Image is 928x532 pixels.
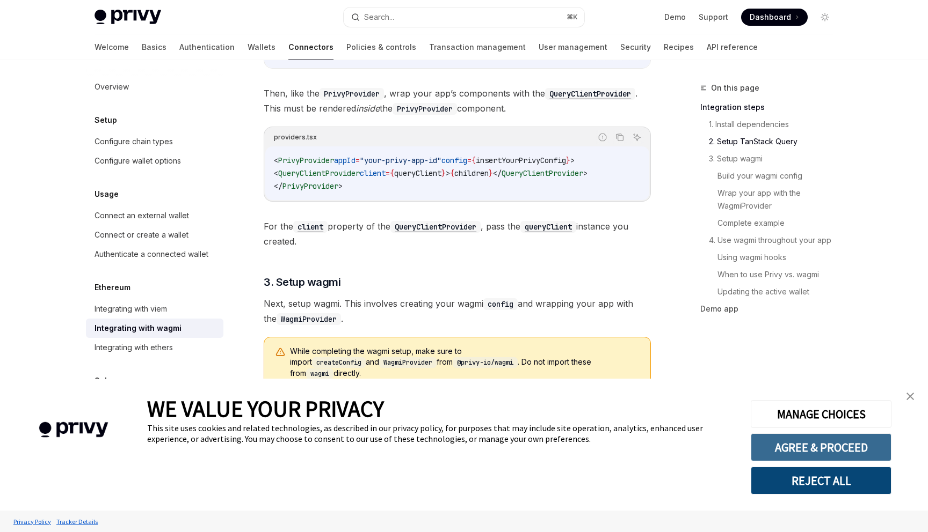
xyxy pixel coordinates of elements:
a: close banner [900,386,921,407]
div: Overview [95,80,129,93]
button: AGREE & PROCEED [751,433,891,461]
span: < [274,168,278,178]
a: Authenticate a connected wallet [86,245,223,264]
div: Configure wallet options [95,154,181,167]
button: Copy the contents from the code block [613,130,627,144]
em: inside [356,103,380,114]
a: API reference [707,34,758,60]
div: Authenticate a connected wallet [95,248,208,261]
a: QueryClientProvider [390,221,481,232]
div: Search... [364,11,394,24]
span: } [566,156,570,165]
span: Next, setup wagmi. This involves creating your wagmi and wrapping your app with the . [264,296,651,326]
span: > [570,156,575,165]
a: 1. Install dependencies [709,116,842,133]
span: { [450,168,454,178]
span: > [446,168,450,178]
span: WE VALUE YOUR PRIVACY [147,395,384,423]
button: MANAGE CHOICES [751,400,891,428]
img: close banner [907,393,914,400]
a: Integrating with ethers [86,338,223,357]
a: 3. Setup wagmi [709,150,842,167]
button: Report incorrect code [596,130,610,144]
a: Integrating with viem [86,299,223,319]
a: 2. Setup TanStack Query [709,133,842,150]
h5: Setup [95,114,117,127]
span: < [274,156,278,165]
button: Ask AI [630,130,644,144]
span: QueryClientProvider [278,168,360,178]
span: = [386,168,390,178]
code: createConfig [312,357,366,368]
code: PrivyProvider [393,103,457,115]
code: PrivyProvider [320,88,384,100]
span: While completing the wagmi setup, make sure to import and from . Do not import these from directly. [290,346,640,379]
code: queryClient [520,221,576,233]
button: REJECT ALL [751,467,891,494]
a: 4. Use wagmi throughout your app [709,232,842,249]
span: For the property of the , pass the instance you created. [264,219,651,249]
a: Connectors [288,34,334,60]
span: </ [493,168,502,178]
a: Connect or create a wallet [86,225,223,245]
img: company logo [16,407,131,453]
span: insertYourPrivyConfig [476,156,566,165]
span: config [441,156,467,165]
a: Wrap your app with the WagmiProvider [717,184,842,215]
a: Authentication [179,34,235,60]
span: Then, like the , wrap your app’s components with the . This must be rendered the component. [264,86,651,116]
h5: Ethereum [95,281,130,294]
a: Dashboard [741,9,808,26]
a: Transaction management [429,34,526,60]
h5: Solana [95,374,121,387]
button: Toggle dark mode [816,9,833,26]
a: Build your wagmi config [717,167,842,184]
span: ⌘ K [567,13,578,21]
a: Configure chain types [86,132,223,151]
span: = [467,156,472,165]
a: Policies & controls [346,34,416,60]
span: { [390,168,394,178]
div: providers.tsx [274,130,317,144]
a: Recipes [664,34,694,60]
span: appId [334,156,356,165]
a: Connect an external wallet [86,206,223,225]
code: client [293,221,328,233]
span: { [472,156,476,165]
a: Integrating with wagmi [86,319,223,338]
div: Integrating with viem [95,302,167,315]
div: Integrating with ethers [95,341,173,354]
a: Basics [142,34,166,60]
a: Tracker Details [54,512,100,531]
code: wagmi [306,368,334,379]
span: queryClient [394,168,441,178]
a: Welcome [95,34,129,60]
span: 3. Setup wagmi [264,275,340,290]
span: } [441,168,446,178]
svg: Warning [275,347,286,358]
span: > [338,181,343,191]
a: Configure wallet options [86,151,223,171]
span: </ [274,181,282,191]
h5: Usage [95,188,119,201]
a: Overview [86,77,223,97]
a: User management [539,34,607,60]
span: PrivyProvider [278,156,334,165]
span: On this page [711,82,759,94]
div: Connect an external wallet [95,209,189,222]
div: Integrating with wagmi [95,322,182,335]
a: Complete example [717,215,842,232]
img: light logo [95,10,161,25]
a: queryClient [520,221,576,232]
span: Dashboard [750,12,791,23]
a: client [293,221,328,232]
button: Search...⌘K [344,8,584,27]
a: Demo app [700,300,842,317]
code: QueryClientProvider [390,221,481,233]
div: Configure chain types [95,135,173,148]
span: > [583,168,588,178]
code: config [483,298,518,310]
code: WagmiProvider [379,357,437,368]
a: Demo [664,12,686,23]
span: PrivyProvider [282,181,338,191]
